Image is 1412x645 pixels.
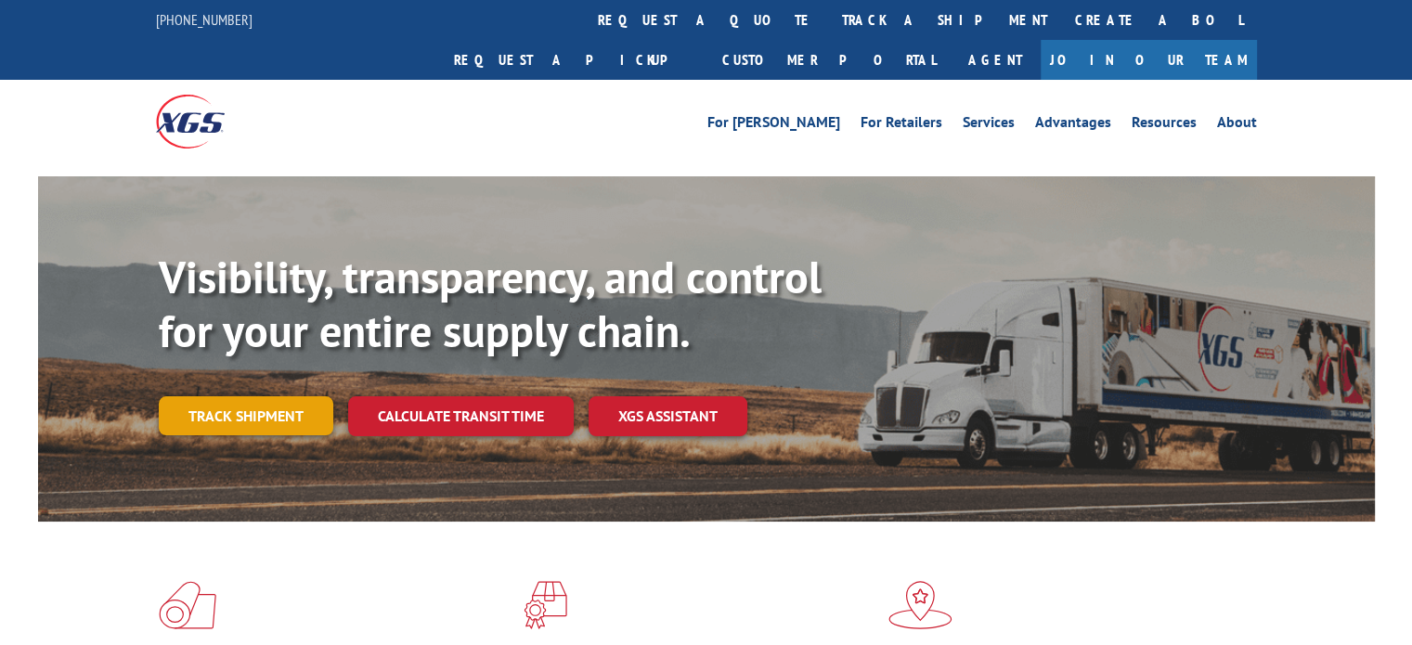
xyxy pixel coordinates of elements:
[950,40,1041,80] a: Agent
[1035,115,1111,135] a: Advantages
[440,40,708,80] a: Request a pickup
[589,396,747,436] a: XGS ASSISTANT
[888,581,952,629] img: xgs-icon-flagship-distribution-model-red
[707,115,840,135] a: For [PERSON_NAME]
[1132,115,1197,135] a: Resources
[708,40,950,80] a: Customer Portal
[524,581,567,629] img: xgs-icon-focused-on-flooring-red
[963,115,1015,135] a: Services
[156,10,253,29] a: [PHONE_NUMBER]
[159,248,822,359] b: Visibility, transparency, and control for your entire supply chain.
[1217,115,1257,135] a: About
[1041,40,1257,80] a: Join Our Team
[159,396,333,435] a: Track shipment
[159,581,216,629] img: xgs-icon-total-supply-chain-intelligence-red
[861,115,942,135] a: For Retailers
[348,396,574,436] a: Calculate transit time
